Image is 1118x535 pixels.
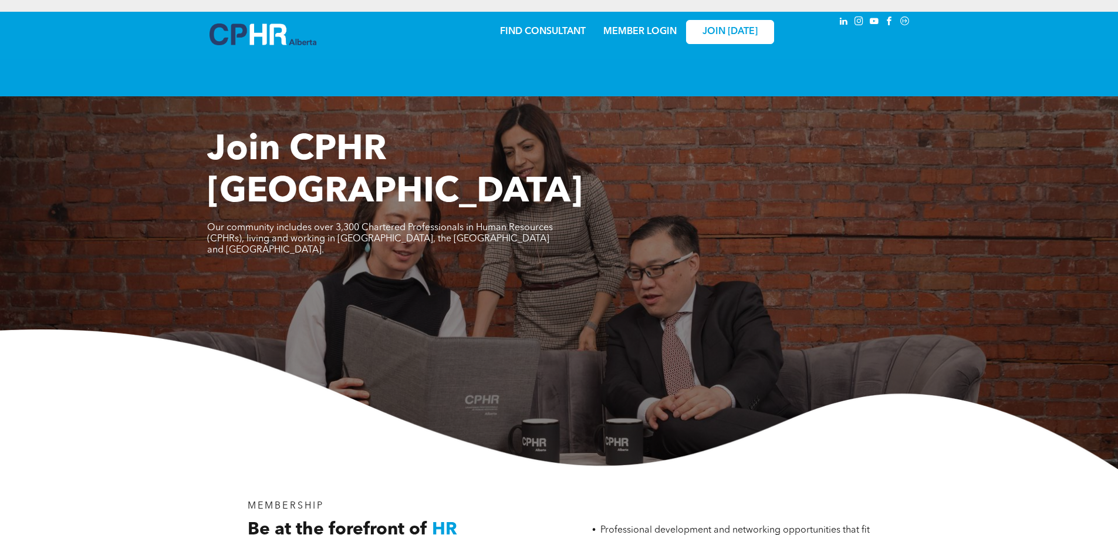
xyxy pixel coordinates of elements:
[702,26,758,38] span: JOIN [DATE]
[248,502,325,511] span: MEMBERSHIP
[899,15,911,31] a: Social network
[207,133,583,210] span: Join CPHR [GEOGRAPHIC_DATA]
[837,15,850,31] a: linkedin
[883,15,896,31] a: facebook
[686,20,774,44] a: JOIN [DATE]
[210,23,316,45] img: A blue and white logo for cp alberta
[603,27,677,36] a: MEMBER LOGIN
[868,15,881,31] a: youtube
[207,223,553,255] span: Our community includes over 3,300 Chartered Professionals in Human Resources (CPHRs), living and ...
[500,27,586,36] a: FIND CONSULTANT
[853,15,866,31] a: instagram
